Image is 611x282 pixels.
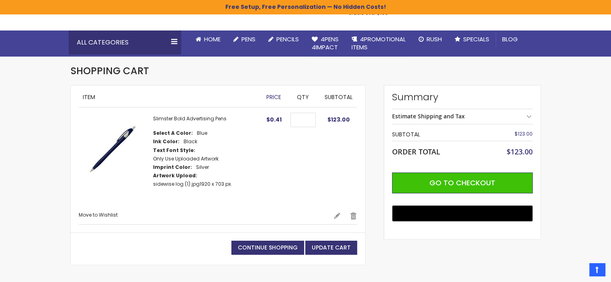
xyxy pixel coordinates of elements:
[153,147,195,154] dt: Text Font Style
[204,35,221,43] span: Home
[196,164,209,170] dd: Silver
[227,30,262,48] a: Pens
[502,35,518,43] span: Blog
[266,116,282,124] span: $0.41
[392,112,465,120] strong: Estimate Shipping and Tax
[305,30,345,57] a: 4Pens4impact
[392,146,440,156] strong: Order Total
[231,241,304,255] a: Continue Shopping
[153,181,200,187] a: sidewise log (1).jpg
[345,30,412,57] a: 4PROMOTIONALITEMS
[241,35,255,43] span: Pens
[238,243,298,252] span: Continue Shopping
[266,93,281,101] span: Price
[325,93,353,101] span: Subtotal
[69,30,181,55] div: All Categories
[427,35,442,43] span: Rush
[71,64,149,77] span: Shopping Cart
[429,178,495,188] span: Go to Checkout
[276,35,299,43] span: Pencils
[507,147,533,156] span: $123.00
[79,211,118,218] a: Move to Wishlist
[153,156,219,162] dd: Only Use Uploaded Artwork
[153,172,197,179] dt: Artwork Upload
[312,35,339,51] span: 4Pens 4impact
[297,93,309,101] span: Qty
[197,130,207,136] dd: Blue
[448,30,496,48] a: Specials
[262,30,305,48] a: Pencils
[79,116,153,204] a: Slimster Bold-Blue
[153,130,193,136] dt: Select A Color
[392,205,533,221] button: Buy with GPay
[153,115,227,122] a: Slimster Bold Advertising Pens
[392,91,533,103] strong: Summary
[351,35,406,51] span: 4PROMOTIONAL ITEMS
[463,35,489,43] span: Specials
[412,30,448,48] a: Rush
[392,128,486,141] th: Subtotal
[153,181,232,187] dd: 1920 x 703 px.
[589,263,605,276] a: Top
[392,172,533,193] button: Go to Checkout
[153,164,192,170] dt: Imprint Color
[305,241,357,255] button: Update Cart
[153,138,180,145] dt: Ink Color
[184,138,197,145] dd: Black
[189,30,227,48] a: Home
[496,30,524,48] a: Blog
[79,116,145,182] img: Slimster Bold-Blue
[515,130,533,137] span: $123.00
[83,93,95,101] span: Item
[327,116,350,124] span: $123.00
[312,243,351,252] span: Update Cart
